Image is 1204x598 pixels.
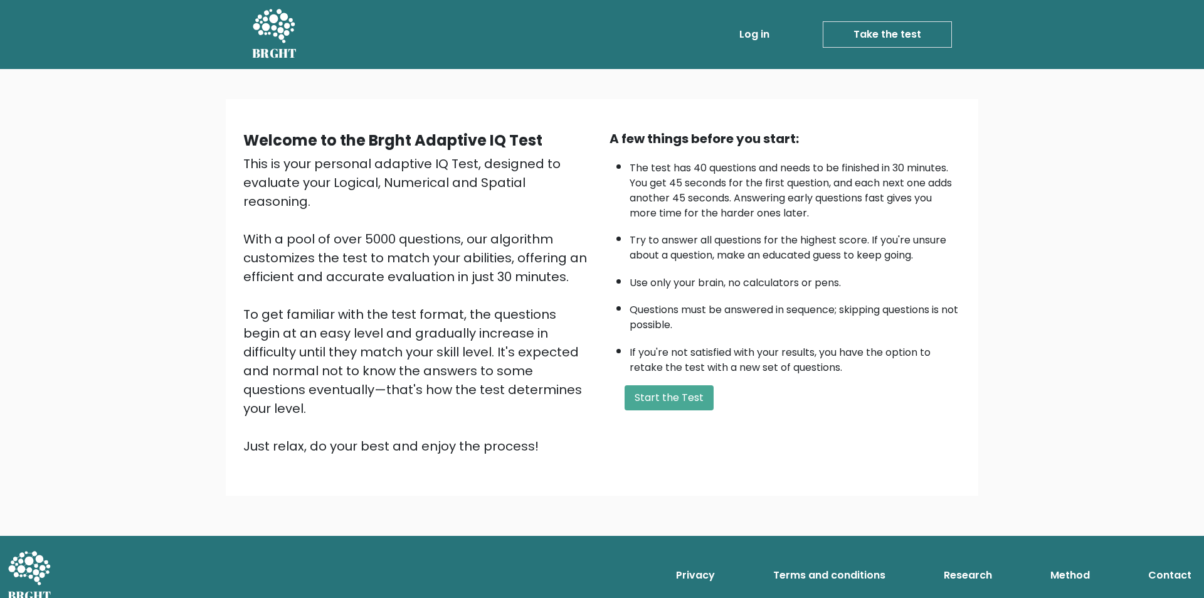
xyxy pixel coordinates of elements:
[939,563,997,588] a: Research
[625,385,714,410] button: Start the Test
[630,296,961,333] li: Questions must be answered in sequence; skipping questions is not possible.
[1045,563,1095,588] a: Method
[734,22,774,47] a: Log in
[1143,563,1196,588] a: Contact
[630,339,961,375] li: If you're not satisfied with your results, you have the option to retake the test with a new set ...
[630,227,961,263] li: Try to answer all questions for the highest score. If you're unsure about a question, make an edu...
[768,563,890,588] a: Terms and conditions
[252,46,297,61] h5: BRGHT
[243,154,594,456] div: This is your personal adaptive IQ Test, designed to evaluate your Logical, Numerical and Spatial ...
[610,129,961,148] div: A few things before you start:
[630,154,961,221] li: The test has 40 questions and needs to be finished in 30 minutes. You get 45 seconds for the firs...
[823,21,952,48] a: Take the test
[671,563,720,588] a: Privacy
[630,269,961,291] li: Use only your brain, no calculators or pens.
[252,5,297,64] a: BRGHT
[243,130,542,151] b: Welcome to the Brght Adaptive IQ Test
